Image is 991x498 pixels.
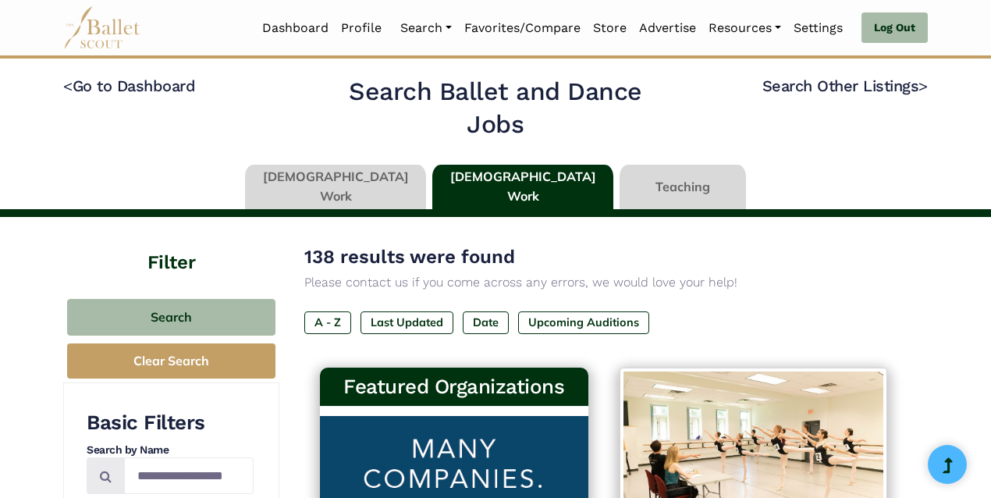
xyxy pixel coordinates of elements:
h3: Featured Organizations [332,374,576,400]
label: Date [463,311,509,333]
label: Last Updated [361,311,453,333]
code: < [63,76,73,95]
a: Resources [702,12,787,44]
a: Advertise [633,12,702,44]
a: Store [587,12,633,44]
span: 138 results were found [304,246,515,268]
li: Teaching [616,165,749,210]
a: Search Other Listings> [762,76,928,95]
label: Upcoming Auditions [518,311,649,333]
a: Settings [787,12,849,44]
a: Favorites/Compare [458,12,587,44]
a: <Go to Dashboard [63,76,195,95]
li: [DEMOGRAPHIC_DATA] Work [429,165,616,210]
h2: Search Ballet and Dance Jobs [329,76,662,141]
p: Please contact us if you come across any errors, we would love your help! [304,272,903,293]
h4: Filter [63,217,279,276]
a: Dashboard [256,12,335,44]
button: Search [67,299,275,336]
button: Clear Search [67,343,275,379]
code: > [918,76,928,95]
a: Profile [335,12,388,44]
label: A - Z [304,311,351,333]
h4: Search by Name [87,443,254,458]
a: Log Out [861,12,928,44]
li: [DEMOGRAPHIC_DATA] Work [242,165,429,210]
a: Search [394,12,458,44]
input: Search by names... [124,457,254,494]
h3: Basic Filters [87,410,254,436]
